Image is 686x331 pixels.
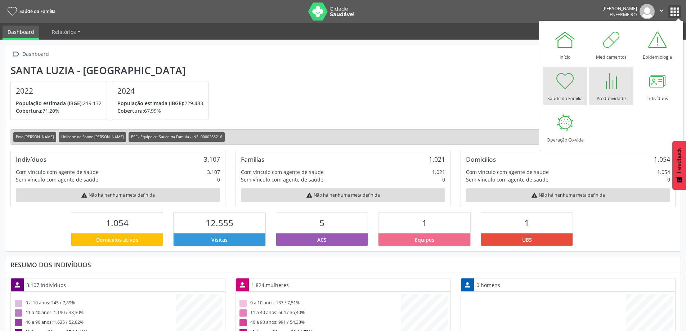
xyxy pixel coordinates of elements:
[16,100,83,107] span: População estimada (IBGE):
[207,168,220,176] div: 3.107
[21,49,50,59] div: Dashboard
[466,168,549,176] div: Com vínculo com agente de saúde
[16,107,42,114] span: Cobertura:
[19,8,55,14] span: Saúde da Família
[13,298,176,308] div: 0 a 10 anos: 245 / 7,89%
[466,176,548,183] div: Sem vínculo com agente de saúde
[668,5,681,18] button: apps
[474,279,503,291] div: 0 homens
[96,236,138,243] span: Domicílios ativos
[13,308,176,318] div: 11 a 40 anos: 1.190 / 38,30%
[589,25,633,64] a: Medicamentos
[522,236,532,243] span: UBS
[658,6,665,14] i: 
[117,99,203,107] p: 229.483
[206,217,233,229] span: 12.555
[667,176,670,183] div: 0
[466,188,670,202] div: Não há nenhuma meta definida
[543,108,587,147] a: Operação Co-vida
[13,132,56,142] span: Polo [PERSON_NAME]
[117,107,203,115] p: 67,99%
[466,155,496,163] div: Domicílios
[117,86,203,95] h4: 2024
[204,155,220,163] div: 3.107
[654,155,670,163] div: 1.054
[319,217,324,229] span: 5
[531,192,538,198] i: warning
[429,155,445,163] div: 1.021
[610,12,637,18] span: Enfermeiro
[16,168,99,176] div: Com vínculo com agente de saúde
[238,298,401,308] div: 0 a 10 anos: 137 / 7,51%
[59,132,126,142] span: Unidade de Saude [PERSON_NAME]
[442,176,445,183] div: 0
[16,176,98,183] div: Sem vínculo com agente de saúde
[655,4,668,19] button: 
[241,155,264,163] div: Famílias
[602,5,637,12] div: [PERSON_NAME]
[415,236,434,243] span: Equipes
[543,67,587,105] a: Saúde da Família
[16,188,220,202] div: Não há nenhuma meta definida
[306,192,313,198] i: warning
[524,217,529,229] span: 1
[317,236,327,243] span: ACS
[3,26,39,40] a: Dashboard
[635,25,680,64] a: Epidemiologia
[10,261,676,269] div: Resumo dos indivíduos
[10,49,21,59] i: 
[16,99,102,107] p: 219.132
[10,49,50,59] a:  Dashboard
[543,25,587,64] a: Início
[589,67,633,105] a: Produtividade
[249,279,291,291] div: 1.824 mulheres
[463,281,471,289] i: person
[238,281,246,289] i: person
[117,107,144,114] span: Cobertura:
[16,86,102,95] h4: 2022
[16,107,102,115] p: 71,20%
[10,64,214,76] div: Santa Luzia - [GEOGRAPHIC_DATA]
[657,168,670,176] div: 1.054
[24,279,68,291] div: 3.107 indivíduos
[241,168,324,176] div: Com vínculo com agente de saúde
[422,217,427,229] span: 1
[217,176,220,183] div: 0
[238,308,401,318] div: 11 a 40 anos: 664 / 36,40%
[47,26,85,38] a: Relatórios
[81,192,88,198] i: warning
[676,148,682,173] span: Feedback
[13,281,21,289] i: person
[672,141,686,190] button: Feedback - Mostrar pesquisa
[117,100,184,107] span: População estimada (IBGE):
[238,318,401,327] div: 40 a 90 anos: 991 / 54,33%
[52,28,76,35] span: Relatórios
[13,318,176,327] div: 40 a 90 anos: 1.635 / 52,62%
[241,176,323,183] div: Sem vínculo com agente de saúde
[640,4,655,19] img: img
[106,217,129,229] span: 1.054
[432,168,445,176] div: 1.021
[129,132,225,142] span: ESF - Equipe de Saude da Familia - INE: 0000268216
[241,188,445,202] div: Não há nenhuma meta definida
[211,236,228,243] span: Visitas
[635,67,680,105] a: Indivíduos
[5,5,55,17] a: Saúde da Família
[16,155,46,163] div: Indivíduos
